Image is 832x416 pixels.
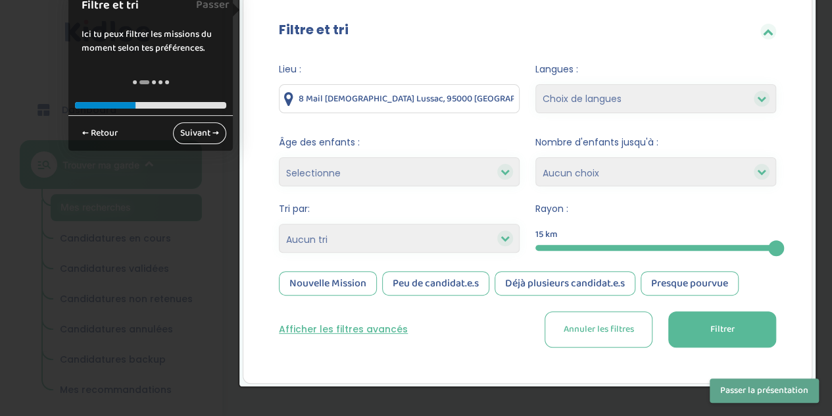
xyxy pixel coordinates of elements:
[710,323,734,336] span: Filtrer
[173,122,226,144] a: Suivant →
[495,271,635,296] div: Déjà plusieurs candidat.e.s
[279,20,349,39] label: Filtre et tri
[535,202,776,216] span: Rayon :
[668,311,776,348] button: Filtrer
[68,14,233,68] div: Ici tu peux filtrer les missions du moment selon tes préférences.
[279,202,520,216] span: Tri par:
[535,63,776,76] span: Langues :
[535,228,558,242] span: 15 km
[545,311,652,348] button: Annuler les filtres
[279,271,377,296] div: Nouvelle Mission
[279,84,520,113] input: Ville ou code postale
[563,323,633,336] span: Annuler les filtres
[535,136,776,149] span: Nombre d'enfants jusqu'à :
[279,63,520,76] span: Lieu :
[75,122,125,144] a: ← Retour
[382,271,489,296] div: Peu de candidat.e.s
[279,323,408,336] button: Afficher les filtres avancés
[279,136,520,149] span: Âge des enfants :
[710,378,819,403] button: Passer la présentation
[641,271,739,296] div: Presque pourvue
